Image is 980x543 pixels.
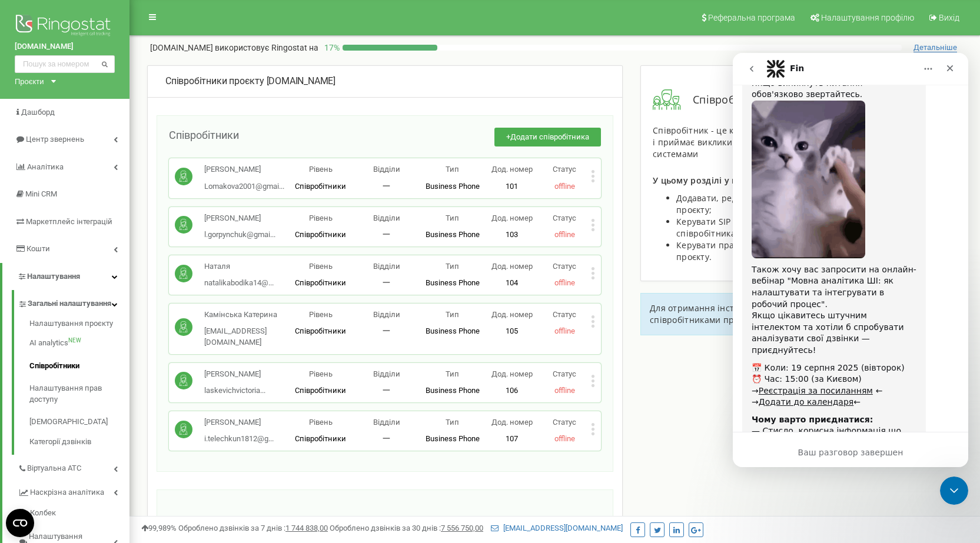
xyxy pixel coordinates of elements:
span: Співробітники [295,230,346,239]
p: 17 % [318,42,343,54]
span: Тип [446,310,459,319]
span: Business Phone [426,278,480,287]
span: Дод. номер [491,262,533,271]
span: Тип [446,214,459,222]
u: 7 556 750,00 [441,524,483,532]
span: 一 [383,386,390,395]
span: Налаштування [27,272,80,281]
span: Реферальна програма [708,13,795,22]
span: Дод. номер [491,214,533,222]
span: Рівень [309,418,333,427]
p: Наталя [204,261,274,272]
p: 106 [486,385,539,397]
span: Відділи [373,165,400,174]
span: Статус [553,165,576,174]
a: Віртуальна АТС [18,455,129,479]
span: Маркетплейс інтеграцій [26,217,112,226]
span: Рівень [309,214,333,222]
span: Оброблено дзвінків за 30 днів : [330,524,483,532]
div: 📅 Коли: 19 серпня 2025 (вівторок) [19,309,184,321]
p: [PERSON_NAME] [204,369,265,380]
span: Статус [553,310,576,319]
span: Оброблено дзвінків за 7 днів : [178,524,328,532]
span: Статус [553,369,576,378]
span: offline [554,278,575,287]
span: Співробітники [295,278,346,287]
span: 一 [383,434,390,443]
p: [DOMAIN_NAME] [150,42,318,54]
iframe: Intercom live chat [940,477,968,505]
span: Співробітники [295,182,346,191]
a: [EMAIL_ADDRESS][DOMAIN_NAME] [491,524,623,532]
p: 104 [486,278,539,289]
span: Business Phone [426,386,480,395]
button: +Додати співробітника [494,128,601,147]
iframe: Intercom live chat [733,53,968,467]
p: [PERSON_NAME] [204,164,284,175]
span: Lomakova2001@gmai... [204,182,284,191]
div: ⏰ Час: 15:00 (за Києвом) [19,321,184,332]
span: Детальніше [913,43,957,52]
p: [PERSON_NAME] [204,417,274,428]
span: 一 [383,278,390,287]
a: Співробітники [29,355,129,378]
div: Проєкти [15,76,44,87]
span: Керувати SIP акаунтами і номерами кожного співробітника; [676,216,865,239]
span: 一 [383,230,390,239]
span: Відділи [373,310,400,319]
span: 一 [383,327,390,335]
span: Статус [553,262,576,271]
span: i.telechkun1812@g... [204,434,274,443]
span: Віртуальна АТС [27,463,81,474]
span: Дод. номер [491,310,533,319]
span: Налаштування профілю [821,13,914,22]
span: Вихід [939,13,959,22]
span: Колбек [30,508,56,519]
span: Наскрізна аналітика [30,487,104,498]
span: Центр звернень [26,135,84,144]
p: [PERSON_NAME] [204,213,275,224]
a: Налаштування проєкту [29,318,129,332]
span: laskevichvictoria... [204,386,265,395]
span: Співробітники [295,386,346,395]
span: Тип [446,165,459,174]
b: Чому варто приєднатися: [19,362,140,371]
span: Співробітники [295,434,346,443]
a: Колбек [18,503,129,524]
p: [EMAIL_ADDRESS][DOMAIN_NAME] [204,326,288,348]
p: 105 [486,326,539,337]
p: 103 [486,229,539,241]
span: Додати співробітника [510,132,589,141]
span: Рівень [309,369,333,378]
span: Аналiтика [27,162,64,171]
button: Open CMP widget [6,509,34,537]
span: Дод. номер [491,418,533,427]
div: Дякую за звернення! Якщо виникнуть питання — обов'язково звертайтесь. Також хочу вас запросити на... [9,6,193,484]
span: offline [554,386,575,395]
span: Співробітники [295,327,346,335]
a: [DOMAIN_NAME] [15,41,115,52]
span: Відділи [373,214,400,222]
span: використовує Ringostat на [215,43,318,52]
div: → ← [19,344,184,355]
p: Камінська Катерина [204,309,288,321]
a: [DEMOGRAPHIC_DATA] [29,411,129,434]
span: Додавати, редагувати і видаляти співробітників проєкту; [676,192,881,215]
span: Business Phone [426,182,480,191]
span: offline [554,327,575,335]
div: Vladyslav говорит… [9,6,226,493]
span: Загальні налаштування [28,298,111,309]
span: Тип [446,262,459,271]
span: Відділи [373,369,400,378]
span: Рівень [309,310,333,319]
span: Статус [553,214,576,222]
span: Business Phone [426,434,480,443]
span: Дод. номер [491,369,533,378]
span: offline [554,230,575,239]
a: AI analyticsNEW [29,332,129,355]
a: Налаштування [2,263,129,291]
span: Для отримання інструкції з управління співробітниками проєкту перейдіть до [650,302,816,325]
